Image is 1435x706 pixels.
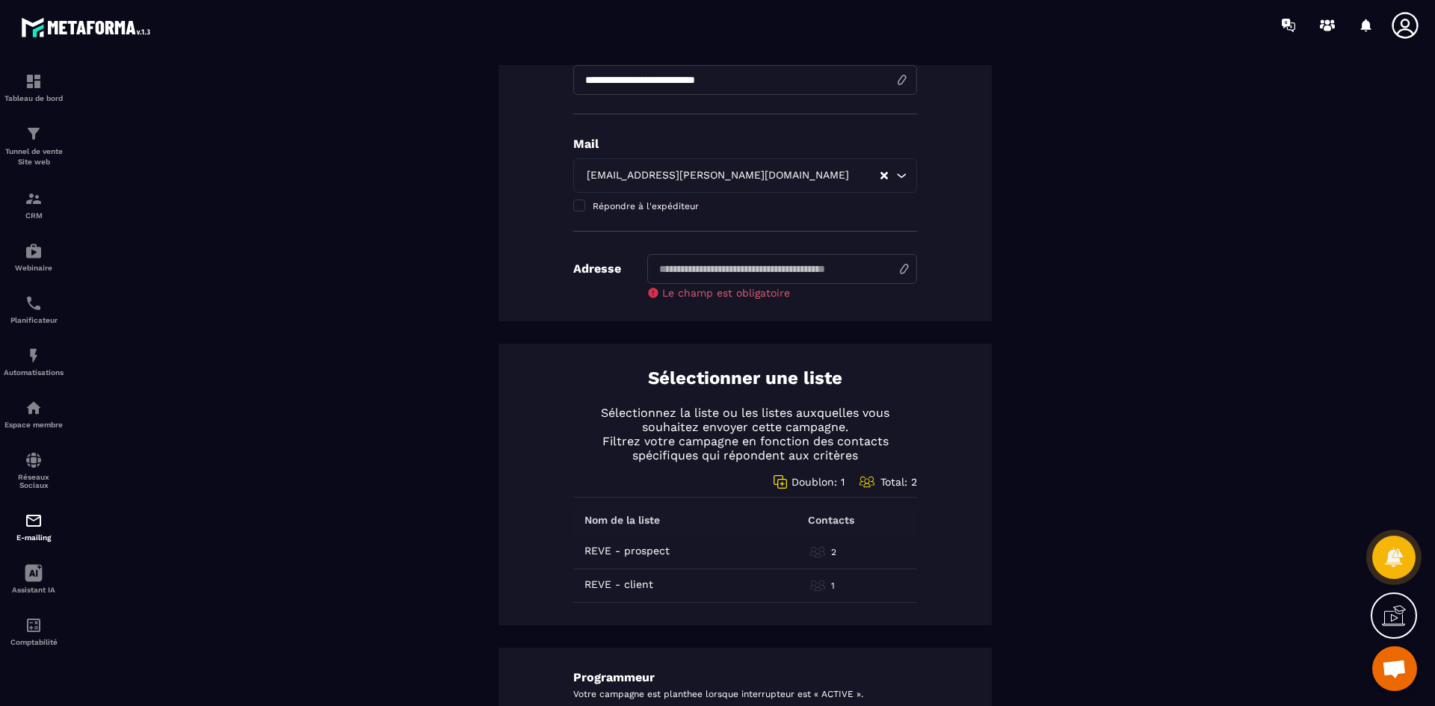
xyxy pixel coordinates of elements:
[573,688,917,700] p: Votre campagne est planthee lorsque interrupteur est « ACTIVE ».
[4,61,64,114] a: formationformationTableau de bord
[4,586,64,594] p: Assistant IA
[4,316,64,324] p: Planificateur
[25,451,43,469] img: social-network
[584,545,670,557] p: REVE - prospect
[584,514,660,526] p: Nom de la liste
[4,114,64,179] a: formationformationTunnel de vente Site web
[4,473,64,489] p: Réseaux Sociaux
[880,476,917,488] span: Total: 2
[808,514,854,526] p: Contacts
[831,580,835,592] p: 1
[648,366,842,391] p: Sélectionner une liste
[4,231,64,283] a: automationsautomationsWebinaire
[791,476,845,488] span: Doublon: 1
[25,190,43,208] img: formation
[852,167,879,184] input: Search for option
[831,546,836,558] p: 2
[25,512,43,530] img: email
[4,179,64,231] a: formationformationCRM
[4,501,64,553] a: emailemailE-mailing
[593,201,699,211] span: Répondre à l'expéditeur
[25,616,43,634] img: accountant
[4,94,64,102] p: Tableau de bord
[4,146,64,167] p: Tunnel de vente Site web
[584,578,653,590] p: REVE - client
[25,399,43,417] img: automations
[25,294,43,312] img: scheduler
[4,605,64,657] a: accountantaccountantComptabilité
[4,638,64,646] p: Comptabilité
[4,421,64,429] p: Espace membre
[4,368,64,377] p: Automatisations
[4,283,64,335] a: schedulerschedulerPlanificateur
[4,533,64,542] p: E-mailing
[583,167,852,184] span: [EMAIL_ADDRESS][PERSON_NAME][DOMAIN_NAME]
[25,347,43,365] img: automations
[880,170,888,182] button: Clear Selected
[4,264,64,272] p: Webinaire
[573,137,917,151] p: Mail
[573,261,621,276] p: Adresse
[25,242,43,260] img: automations
[662,287,790,299] span: Le champ est obligatoire
[4,388,64,440] a: automationsautomationsEspace membre
[573,670,917,684] p: Programmeur
[4,553,64,605] a: Assistant IA
[573,406,917,434] p: Sélectionnez la liste ou les listes auxquelles vous souhaitez envoyer cette campagne.
[1372,646,1417,691] div: Ouvrir le chat
[573,434,917,462] p: Filtrez votre campagne en fonction des contacts spécifiques qui répondent aux critères
[4,335,64,388] a: automationsautomationsAutomatisations
[25,125,43,143] img: formation
[573,158,917,193] div: Search for option
[4,440,64,501] a: social-networksocial-networkRéseaux Sociaux
[21,13,155,41] img: logo
[25,72,43,90] img: formation
[4,211,64,220] p: CRM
